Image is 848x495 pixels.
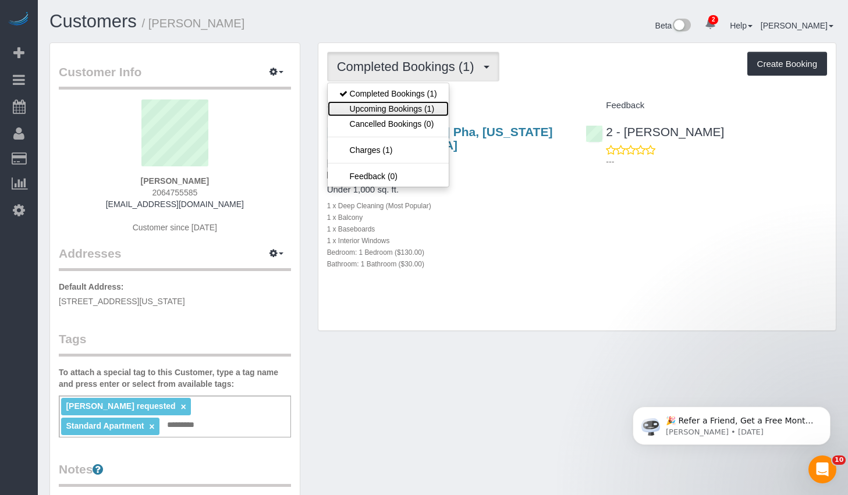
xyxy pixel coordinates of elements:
a: [PERSON_NAME] [761,21,833,30]
a: 2 - [PERSON_NAME] [586,125,724,138]
span: 10 [832,455,846,465]
a: Completed Bookings (1) [328,86,449,101]
a: Feedback (0) [328,169,449,184]
small: / [PERSON_NAME] [142,17,245,30]
h4: Under 1,000 sq. ft. [327,185,569,195]
span: 2 [708,15,718,24]
a: Help [730,21,753,30]
legend: Notes [59,461,291,487]
small: 1 x Balcony [327,213,363,222]
a: Customers [49,11,137,31]
label: To attach a special tag to this Customer, type a tag name and press enter or select from availabl... [59,366,291,390]
legend: Tags [59,330,291,357]
img: New interface [672,19,691,34]
span: 2064755585 [152,188,197,197]
span: Standard Apartment [66,421,144,430]
h4: Feedback [586,101,827,111]
a: Upcoming Bookings (1) [328,101,449,116]
small: Bedroom: 1 Bedroom ($130.00) [327,248,424,257]
strong: [PERSON_NAME] [141,176,209,186]
button: Create Booking [747,52,827,76]
small: Bathroom: 1 Bathroom ($30.00) [327,260,424,268]
legend: Customer Info [59,63,291,90]
p: --- [606,156,827,168]
a: × [149,422,154,432]
span: [PERSON_NAME] requested [66,401,175,411]
iframe: Intercom notifications message [615,382,848,464]
a: Cancelled Bookings (0) [328,116,449,131]
span: Customer since [DATE] [133,223,217,232]
a: Charges (1) [328,143,449,158]
img: Automaid Logo [7,12,30,28]
small: 1 x Interior Windows [327,237,390,245]
a: 2 [699,12,722,37]
a: × [181,402,186,412]
iframe: Intercom live chat [808,455,836,483]
span: [STREET_ADDRESS][US_STATE] [59,297,185,306]
small: 1 x Baseboards [327,225,375,233]
a: Beta [655,21,691,30]
a: [EMAIL_ADDRESS][DOMAIN_NAME] [106,200,244,209]
button: Completed Bookings (1) [327,52,499,81]
span: Completed Bookings (1) [337,59,480,74]
small: 1 x Deep Cleaning (Most Popular) [327,202,431,210]
label: Default Address: [59,281,124,293]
